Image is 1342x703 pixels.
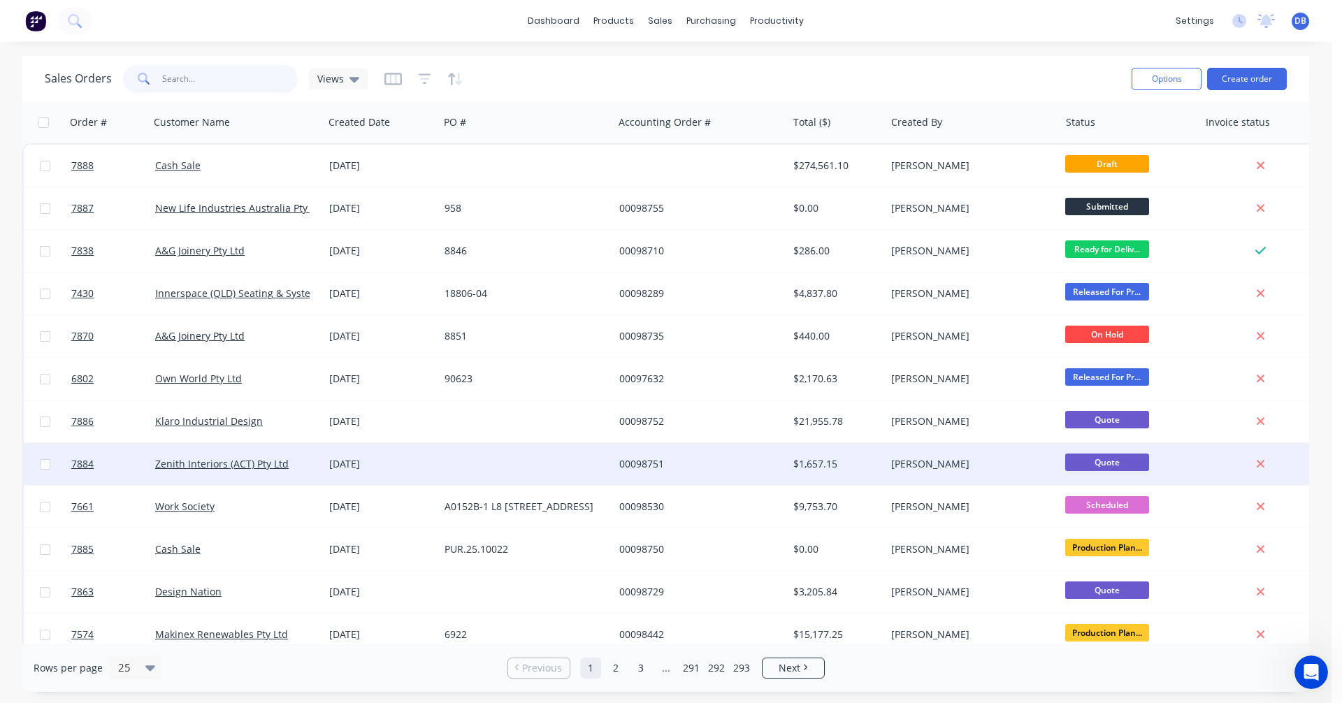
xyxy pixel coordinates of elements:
div: $286.00 [793,244,875,258]
div: PO # [444,115,466,129]
div: [DATE] [329,372,433,386]
div: $3,205.84 [793,585,875,599]
span: Views [317,71,344,86]
span: 6802 [71,372,94,386]
span: Production Plan... [1065,539,1149,556]
div: 00098735 [619,329,774,343]
span: DB [1294,15,1306,27]
div: 00098751 [619,457,774,471]
div: [PERSON_NAME] [891,244,1046,258]
img: Factory [25,10,46,31]
div: [DATE] [329,244,433,258]
a: Page 292 [706,658,727,679]
div: [PERSON_NAME] [891,159,1046,173]
a: A&G Joinery Pty Ltd [155,329,245,342]
div: [DATE] [329,585,433,599]
div: Created Date [329,115,390,129]
span: Next [779,661,800,675]
span: 7863 [71,585,94,599]
div: 90623 [445,372,600,386]
div: 00098752 [619,414,774,428]
a: 7661 [71,486,155,528]
a: Page 291 [681,658,702,679]
div: [PERSON_NAME] [891,329,1046,343]
div: [DATE] [329,329,433,343]
div: $0.00 [793,542,875,556]
div: [DATE] [329,287,433,300]
span: 7430 [71,287,94,300]
span: Quote [1065,411,1149,428]
div: $440.00 [793,329,875,343]
span: 7838 [71,244,94,258]
span: 7888 [71,159,94,173]
div: Created By [891,115,942,129]
span: 7886 [71,414,94,428]
div: [PERSON_NAME] [891,628,1046,642]
div: 00098442 [619,628,774,642]
div: $21,955.78 [793,414,875,428]
a: 7888 [71,145,155,187]
div: 00098710 [619,244,774,258]
input: Search... [162,65,298,93]
div: [PERSON_NAME] [891,287,1046,300]
a: dashboard [521,10,586,31]
span: Draft [1065,155,1149,173]
a: Makinex Renewables Pty Ltd [155,628,288,641]
span: 7884 [71,457,94,471]
div: [DATE] [329,500,433,514]
span: Rows per page [34,661,103,675]
div: Customer Name [154,115,230,129]
span: 7661 [71,500,94,514]
span: Quote [1065,454,1149,471]
a: Innerspace (QLD) Seating & Systems Pty Ltd [155,287,359,300]
div: Total ($) [793,115,830,129]
a: Next page [763,661,824,675]
iframe: Intercom live chat [1294,655,1328,689]
span: Scheduled [1065,496,1149,514]
div: $9,753.70 [793,500,875,514]
div: $1,657.15 [793,457,875,471]
div: Invoice status [1206,115,1270,129]
div: 00098750 [619,542,774,556]
div: 18806-04 [445,287,600,300]
a: 7430 [71,273,155,314]
a: Own World Pty Ltd [155,372,242,385]
div: productivity [743,10,811,31]
span: Released For Pr... [1065,283,1149,300]
div: [DATE] [329,414,433,428]
span: 7870 [71,329,94,343]
a: Design Nation [155,585,222,598]
a: Cash Sale [155,159,201,172]
a: 7574 [71,614,155,655]
div: [DATE] [329,542,433,556]
div: $0.00 [793,201,875,215]
div: 8851 [445,329,600,343]
a: Zenith Interiors (ACT) Pty Ltd [155,457,289,470]
div: sales [641,10,679,31]
a: Page 2 [605,658,626,679]
span: Submitted [1065,198,1149,215]
div: settings [1169,10,1221,31]
div: 958 [445,201,600,215]
div: [DATE] [329,201,433,215]
span: 7887 [71,201,94,215]
div: 00098729 [619,585,774,599]
div: Status [1066,115,1095,129]
div: PUR.25.10022 [445,542,600,556]
div: $274,561.10 [793,159,875,173]
h1: Sales Orders [45,72,112,85]
div: [PERSON_NAME] [891,542,1046,556]
span: Ready for Deliv... [1065,240,1149,258]
button: Create order [1207,68,1287,90]
div: Accounting Order # [619,115,711,129]
a: 7886 [71,400,155,442]
a: Previous page [508,661,570,675]
button: Options [1132,68,1202,90]
div: $2,170.63 [793,372,875,386]
div: [DATE] [329,457,433,471]
div: 00097632 [619,372,774,386]
div: 00098289 [619,287,774,300]
a: 7838 [71,230,155,272]
a: Jump forward [656,658,677,679]
a: Klaro Industrial Design [155,414,263,428]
